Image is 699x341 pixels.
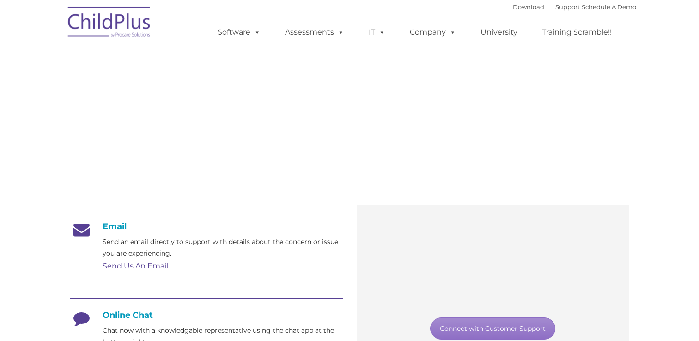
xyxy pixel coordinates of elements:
[103,236,343,259] p: Send an email directly to support with details about the concern or issue you are experiencing.
[513,3,544,11] a: Download
[103,262,168,270] a: Send Us An Email
[359,23,395,42] a: IT
[513,3,636,11] font: |
[430,317,555,340] a: Connect with Customer Support
[208,23,270,42] a: Software
[70,221,343,231] h4: Email
[70,310,343,320] h4: Online Chat
[63,0,156,47] img: ChildPlus by Procare Solutions
[555,3,580,11] a: Support
[276,23,353,42] a: Assessments
[401,23,465,42] a: Company
[582,3,636,11] a: Schedule A Demo
[533,23,621,42] a: Training Scramble!!
[471,23,527,42] a: University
